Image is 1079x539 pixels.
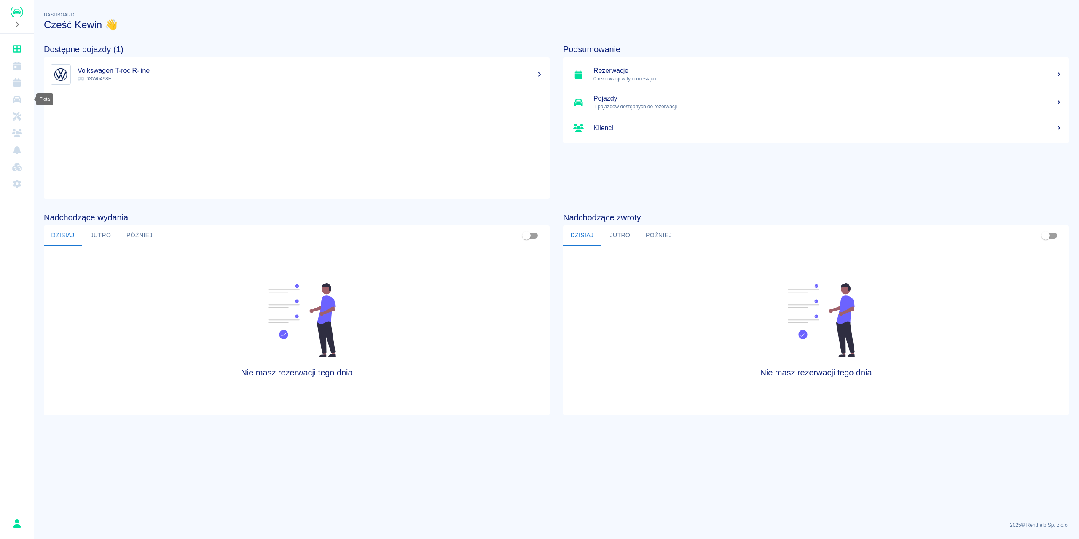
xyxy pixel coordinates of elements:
[3,142,30,158] a: Powiadomienia
[593,124,1062,132] h5: Klienci
[3,108,30,125] a: Serwisy
[3,175,30,192] a: Ustawienia
[44,225,82,246] button: Dzisiaj
[593,67,1062,75] h5: Rezerwacje
[3,125,30,142] a: Klienci
[593,103,1062,110] p: 1 pojazdów dostępnych do rezerwacji
[8,515,26,532] button: Kewin P
[78,67,543,75] h5: Volkswagen T-roc R-line
[107,367,486,378] h4: Nie masz rezerwacji tego dnia
[44,212,550,223] h4: Nadchodzące wydania
[11,7,23,17] img: Renthelp
[3,74,30,91] a: Rezerwacje
[3,40,30,57] a: Dashboard
[601,225,639,246] button: Jutro
[44,19,1069,31] h3: Cześć Kewin 👋
[593,75,1062,83] p: 0 rezerwacji w tym miesiącu
[44,44,550,54] h4: Dostępne pojazdy (1)
[563,212,1069,223] h4: Nadchodzące zwroty
[563,116,1069,140] a: Klienci
[563,88,1069,116] a: Pojazdy1 pojazdów dostępnych do rezerwacji
[120,225,159,246] button: Później
[36,93,53,105] div: Flota
[44,61,550,88] a: ImageVolkswagen T-roc R-line DSW0498E
[44,12,75,17] span: Dashboard
[53,67,69,83] img: Image
[762,283,870,357] img: Fleet
[11,19,23,30] button: Rozwiń nawigację
[3,158,30,175] a: Widget WWW
[593,94,1062,103] h5: Pojazdy
[563,44,1069,54] h4: Podsumowanie
[563,225,601,246] button: Dzisiaj
[563,61,1069,88] a: Rezerwacje0 rezerwacji w tym miesiącu
[1038,228,1054,244] span: Pokaż przypisane tylko do mnie
[242,283,351,357] img: Fleet
[44,521,1069,529] p: 2025 © Renthelp Sp. z o.o.
[78,76,112,82] span: DSW0498E
[639,225,679,246] button: Później
[3,91,30,108] a: Flota
[82,225,120,246] button: Jutro
[3,57,30,74] a: Kalendarz
[626,367,1006,378] h4: Nie masz rezerwacji tego dnia
[518,228,534,244] span: Pokaż przypisane tylko do mnie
